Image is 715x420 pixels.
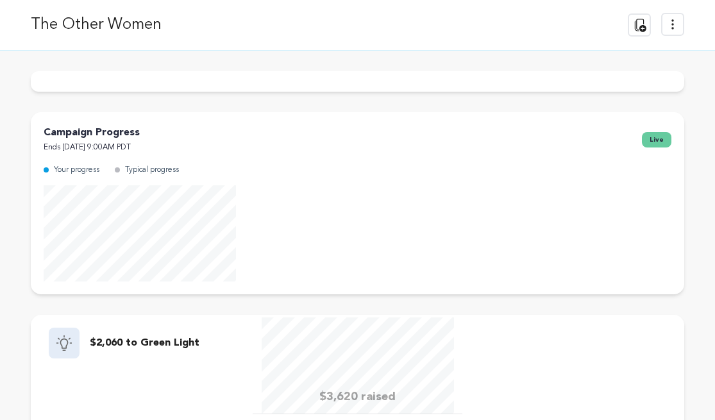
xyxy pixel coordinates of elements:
p: $2,060 to Green Light [90,335,199,351]
p: The Other Women [31,13,162,37]
p: Campaign Progress [44,125,140,140]
p: Typical progress [125,163,179,178]
span: live [642,132,671,147]
p: Your progress [54,163,99,178]
p: Ends [DATE] 9:00AM PDT [44,140,140,155]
